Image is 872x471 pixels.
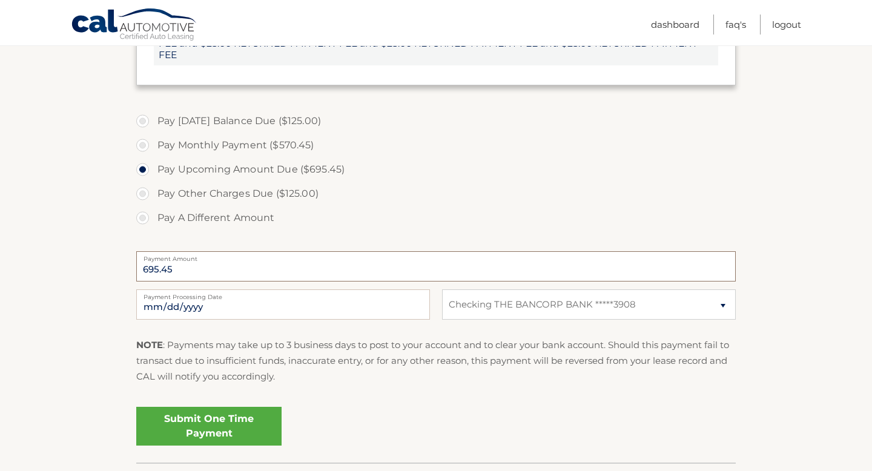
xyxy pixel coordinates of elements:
[136,182,736,206] label: Pay Other Charges Due ($125.00)
[136,109,736,133] label: Pay [DATE] Balance Due ($125.00)
[136,157,736,182] label: Pay Upcoming Amount Due ($695.45)
[772,15,801,35] a: Logout
[136,407,282,446] a: Submit One Time Payment
[725,15,746,35] a: FAQ's
[71,8,198,43] a: Cal Automotive
[136,251,736,261] label: Payment Amount
[136,206,736,230] label: Pay A Different Amount
[136,289,430,320] input: Payment Date
[136,289,430,299] label: Payment Processing Date
[136,251,736,282] input: Payment Amount
[136,339,163,351] strong: NOTE
[651,15,699,35] a: Dashboard
[136,337,736,385] p: : Payments may take up to 3 business days to post to your account and to clear your bank account....
[136,133,736,157] label: Pay Monthly Payment ($570.45)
